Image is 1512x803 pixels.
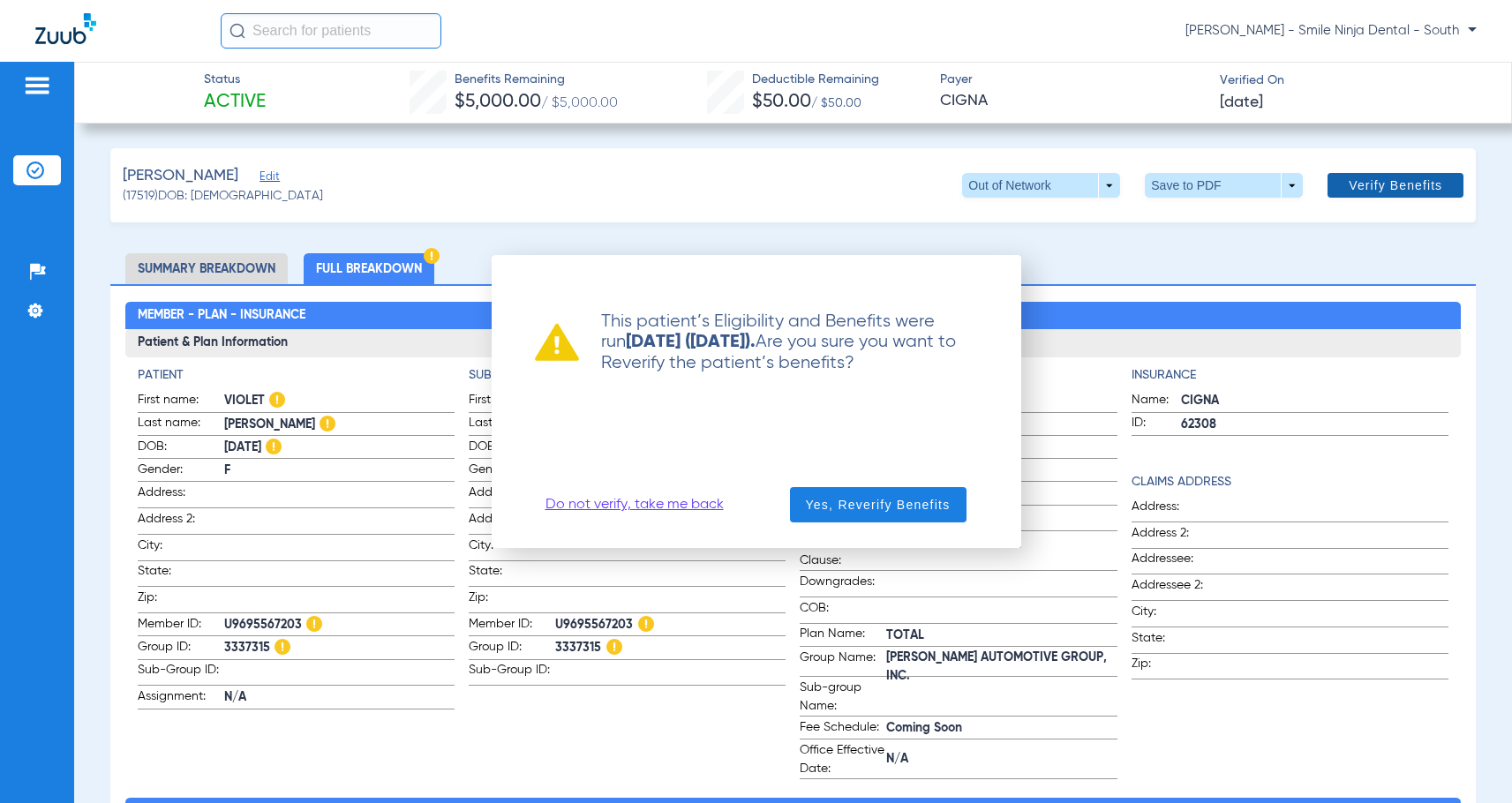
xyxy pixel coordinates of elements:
[1424,718,1512,803] iframe: Chat Widget
[535,323,579,361] img: warning already ran verification recently
[579,311,978,373] p: This patient’s Eligibility and Benefits were run Are you sure you want to Reverify the patient’s ...
[806,496,951,514] span: Yes, Reverify Benefits
[545,496,724,514] a: Do not verify, take me back
[790,487,967,522] button: Yes, Reverify Benefits
[626,334,756,351] strong: [DATE] ([DATE]).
